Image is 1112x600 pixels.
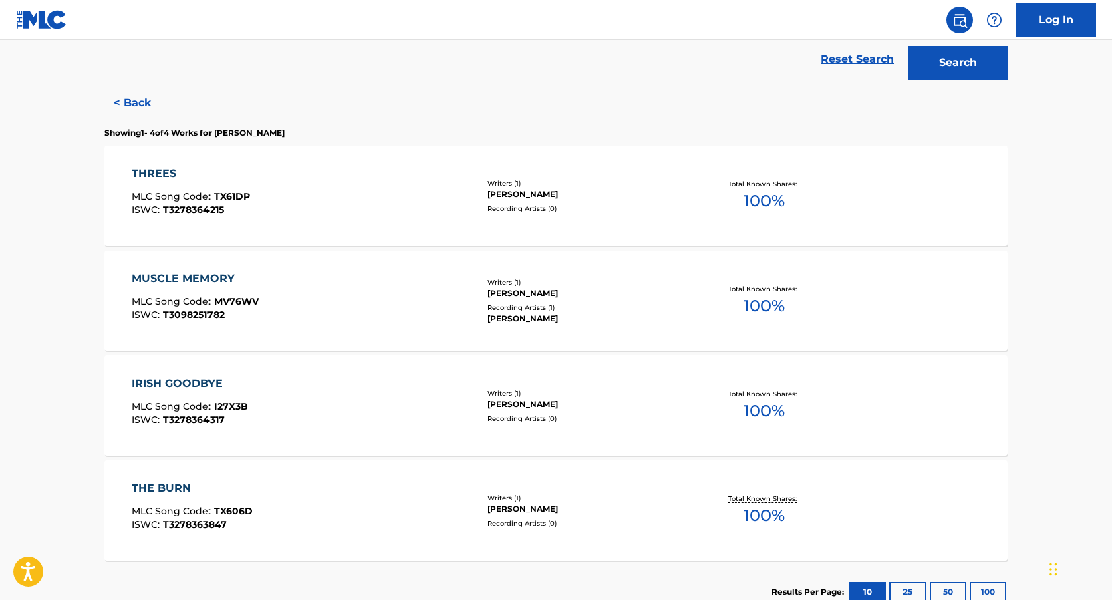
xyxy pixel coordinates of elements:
div: Writers ( 1 ) [487,277,689,287]
span: MV76WV [214,295,259,307]
div: [PERSON_NAME] [487,287,689,299]
div: Writers ( 1 ) [487,493,689,503]
div: IRISH GOODBYE [132,376,248,392]
a: IRISH GOODBYEMLC Song Code:I27X3BISWC:T3278364317Writers (1)[PERSON_NAME]Recording Artists (0)Tot... [104,355,1008,456]
div: THREES [132,166,250,182]
p: Total Known Shares: [728,494,800,504]
div: Writers ( 1 ) [487,178,689,188]
a: THE BURNMLC Song Code:TX606DISWC:T3278363847Writers (1)[PERSON_NAME]Recording Artists (0)Total Kn... [104,460,1008,561]
span: MLC Song Code : [132,190,214,202]
button: < Back [104,86,184,120]
a: Reset Search [814,45,901,74]
div: Writers ( 1 ) [487,388,689,398]
div: [PERSON_NAME] [487,188,689,200]
p: Showing 1 - 4 of 4 Works for [PERSON_NAME] [104,127,285,139]
div: MUSCLE MEMORY [132,271,259,287]
span: T3278364215 [163,204,224,216]
span: TX61DP [214,190,250,202]
span: T3098251782 [163,309,225,321]
span: I27X3B [214,400,248,412]
div: Drag [1049,549,1057,589]
div: Recording Artists ( 0 ) [487,518,689,529]
span: ISWC : [132,518,163,531]
img: MLC Logo [16,10,67,29]
iframe: Chat Widget [1045,536,1112,600]
p: Total Known Shares: [728,179,800,189]
span: TX606D [214,505,253,517]
div: [PERSON_NAME] [487,503,689,515]
a: THREESMLC Song Code:TX61DPISWC:T3278364215Writers (1)[PERSON_NAME]Recording Artists (0)Total Know... [104,146,1008,246]
p: Total Known Shares: [728,284,800,294]
span: T3278363847 [163,518,227,531]
span: ISWC : [132,204,163,216]
div: Recording Artists ( 0 ) [487,204,689,214]
span: 100 % [744,504,785,528]
img: help [986,12,1002,28]
span: T3278364317 [163,414,225,426]
a: Log In [1016,3,1096,37]
span: 100 % [744,399,785,423]
div: Help [981,7,1008,33]
span: 100 % [744,294,785,318]
div: Recording Artists ( 1 ) [487,303,689,313]
div: [PERSON_NAME] [487,313,689,325]
p: Total Known Shares: [728,389,800,399]
a: Public Search [946,7,973,33]
span: MLC Song Code : [132,295,214,307]
div: THE BURN [132,480,253,496]
a: MUSCLE MEMORYMLC Song Code:MV76WVISWC:T3098251782Writers (1)[PERSON_NAME]Recording Artists (1)[PE... [104,251,1008,351]
span: MLC Song Code : [132,505,214,517]
img: search [952,12,968,28]
div: Recording Artists ( 0 ) [487,414,689,424]
span: 100 % [744,189,785,213]
p: Results Per Page: [771,586,847,598]
span: MLC Song Code : [132,400,214,412]
div: [PERSON_NAME] [487,398,689,410]
span: ISWC : [132,414,163,426]
button: Search [908,46,1008,80]
span: ISWC : [132,309,163,321]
